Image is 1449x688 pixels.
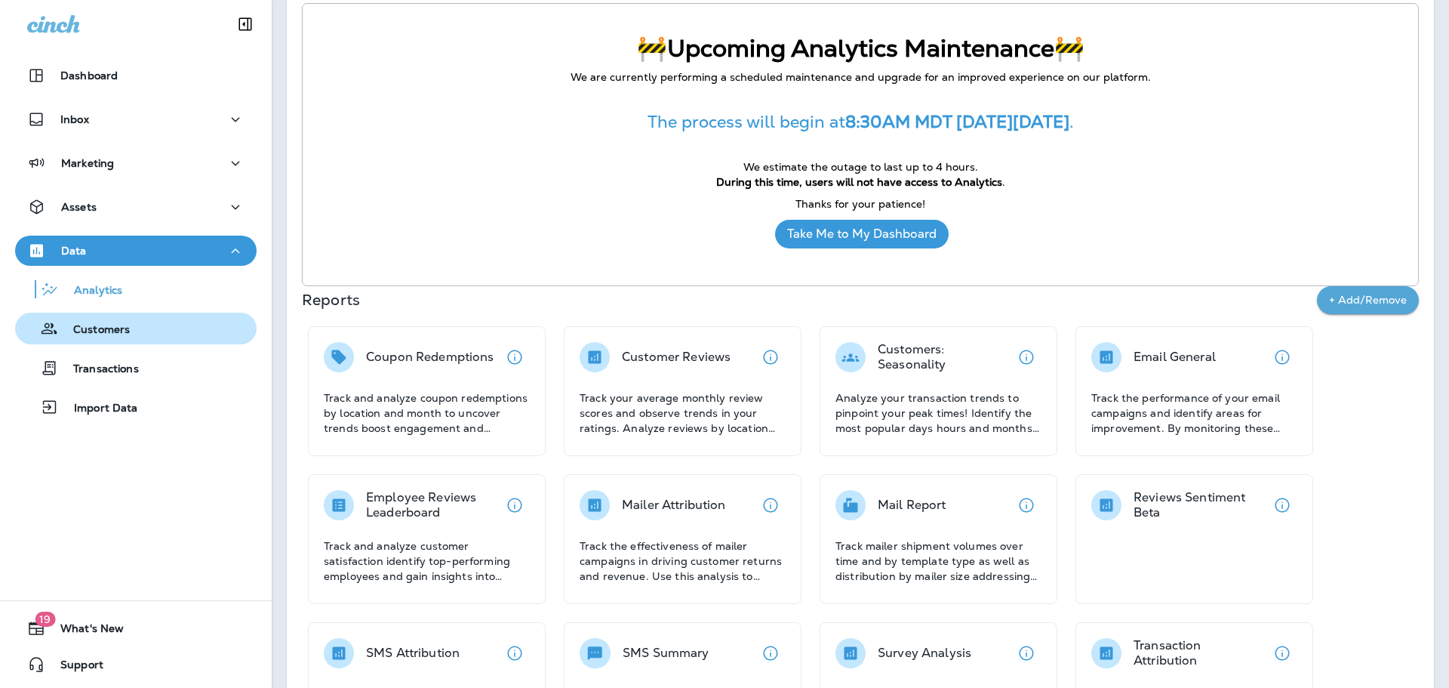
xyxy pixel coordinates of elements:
[61,245,87,257] p: Data
[716,175,1002,189] strong: During this time, users will not have access to Analytics
[755,638,786,668] button: View details
[580,390,786,436] p: Track your average monthly review scores and observe trends in your ratings. Analyze reviews by l...
[58,363,139,377] p: Transactions
[15,104,257,134] button: Inbox
[15,649,257,680] button: Support
[333,197,1388,212] p: Thanks for your patience!
[333,70,1388,85] p: We are currently performing a scheduled maintenance and upgrade for an improved experience on our...
[623,646,709,661] p: SMS Summary
[15,273,257,305] button: Analytics
[59,284,122,298] p: Analytics
[1134,638,1267,668] p: Transaction Attribution
[1011,490,1041,520] button: View details
[622,498,726,513] p: Mailer Attribution
[1002,175,1005,189] span: .
[500,638,530,668] button: View details
[845,111,1069,133] strong: 8:30AM MDT [DATE][DATE]
[302,289,1317,310] p: Reports
[15,148,257,178] button: Marketing
[1011,342,1041,372] button: View details
[366,350,494,365] p: Coupon Redemptions
[60,69,118,82] p: Dashboard
[45,659,103,677] span: Support
[1267,490,1297,520] button: View details
[15,613,257,643] button: 19What's New
[15,352,257,384] button: Transactions
[755,342,786,372] button: View details
[59,402,138,416] p: Import Data
[15,60,257,91] button: Dashboard
[1134,490,1267,520] p: Reviews Sentiment Beta
[1011,638,1041,668] button: View details
[500,490,530,520] button: View details
[580,538,786,584] p: Track the effectiveness of mailer campaigns in driving customer returns and revenue. Use this ana...
[1267,638,1297,668] button: View details
[45,622,124,640] span: What's New
[622,350,731,365] p: Customer Reviews
[366,490,500,520] p: Employee Reviews Leaderboard
[61,157,114,169] p: Marketing
[15,236,257,266] button: Data
[878,646,971,661] p: Survey Analysis
[58,323,130,338] p: Customers
[15,192,257,222] button: Assets
[333,34,1388,63] p: 🚧Upcoming Analytics Maintenance🚧
[60,113,89,125] p: Inbox
[366,646,460,661] p: SMS Attribution
[324,538,530,584] p: Track and analyze customer satisfaction identify top-performing employees and gain insights into ...
[835,538,1041,584] p: Track mailer shipment volumes over time and by template type as well as distribution by mailer si...
[835,390,1041,436] p: Analyze your transaction trends to pinpoint your peak times! Identify the most popular days hours...
[648,111,845,133] span: The process will begin at
[1317,286,1419,314] button: + Add/Remove
[1267,342,1297,372] button: View details
[15,391,257,423] button: Import Data
[878,342,1011,372] p: Customers: Seasonality
[224,9,266,39] button: Collapse Sidebar
[333,160,1388,175] p: We estimate the outage to last up to 4 hours.
[324,390,530,436] p: Track and analyze coupon redemptions by location and month to uncover trends boost engagement and...
[500,342,530,372] button: View details
[35,612,55,627] span: 19
[61,201,97,213] p: Assets
[755,490,786,520] button: View details
[1069,111,1074,133] span: .
[1091,390,1297,436] p: Track the performance of your email campaigns and identify areas for improvement. By monitoring t...
[775,220,949,248] button: Take Me to My Dashboard
[878,498,946,513] p: Mail Report
[1134,350,1216,365] p: Email General
[15,313,257,344] button: Customers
